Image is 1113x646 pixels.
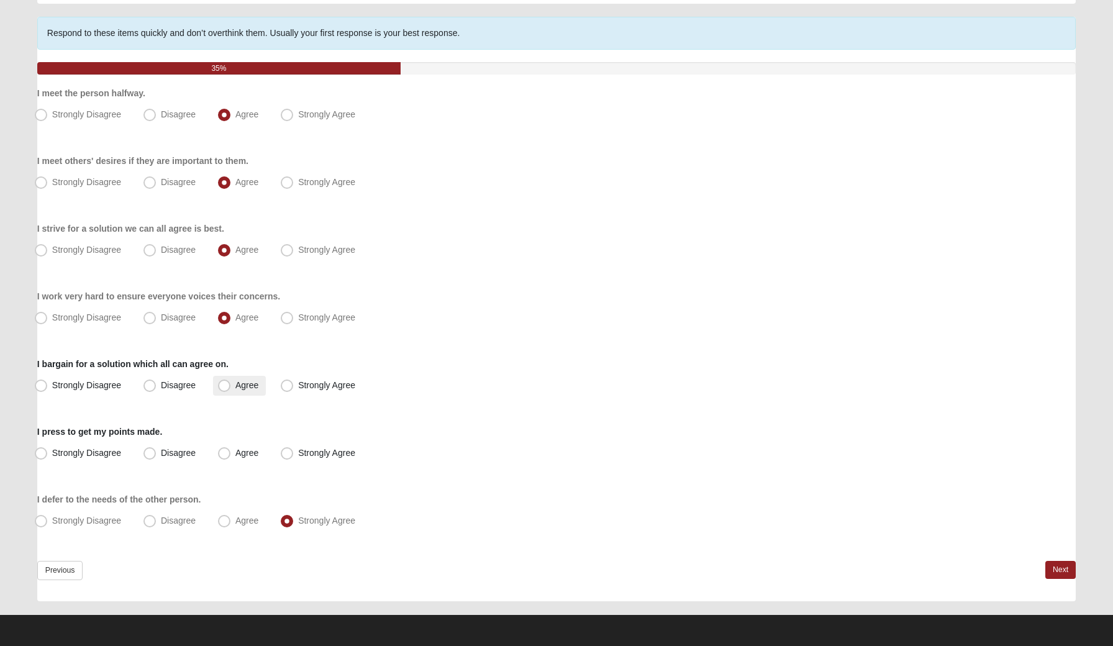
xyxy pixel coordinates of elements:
[161,312,196,322] span: Disagree
[52,312,121,322] span: Strongly Disagree
[161,516,196,525] span: Disagree
[161,380,196,390] span: Disagree
[37,358,229,370] label: I bargain for a solution which all can agree on.
[161,245,196,255] span: Disagree
[235,245,258,255] span: Agree
[298,516,355,525] span: Strongly Agree
[298,448,355,458] span: Strongly Agree
[298,380,355,390] span: Strongly Agree
[37,155,248,167] label: I meet others' desires if they are important to them.
[37,493,201,506] label: I defer to the needs of the other person.
[298,312,355,322] span: Strongly Agree
[298,109,355,119] span: Strongly Agree
[37,425,163,438] label: I press to get my points made.
[1045,561,1076,579] a: Next
[37,87,145,99] label: I meet the person halfway.
[298,245,355,255] span: Strongly Agree
[37,62,401,75] div: 35%
[37,561,83,580] a: Previous
[47,28,460,38] span: Respond to these items quickly and don’t overthink them. Usually your first response is your best...
[52,109,121,119] span: Strongly Disagree
[235,448,258,458] span: Agree
[52,177,121,187] span: Strongly Disagree
[52,380,121,390] span: Strongly Disagree
[161,448,196,458] span: Disagree
[235,312,258,322] span: Agree
[161,109,196,119] span: Disagree
[52,245,121,255] span: Strongly Disagree
[235,177,258,187] span: Agree
[298,177,355,187] span: Strongly Agree
[37,290,280,303] label: I work very hard to ensure everyone voices their concerns.
[235,516,258,525] span: Agree
[52,516,121,525] span: Strongly Disagree
[52,448,121,458] span: Strongly Disagree
[37,222,224,235] label: I strive for a solution we can all agree is best.
[161,177,196,187] span: Disagree
[235,380,258,390] span: Agree
[235,109,258,119] span: Agree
